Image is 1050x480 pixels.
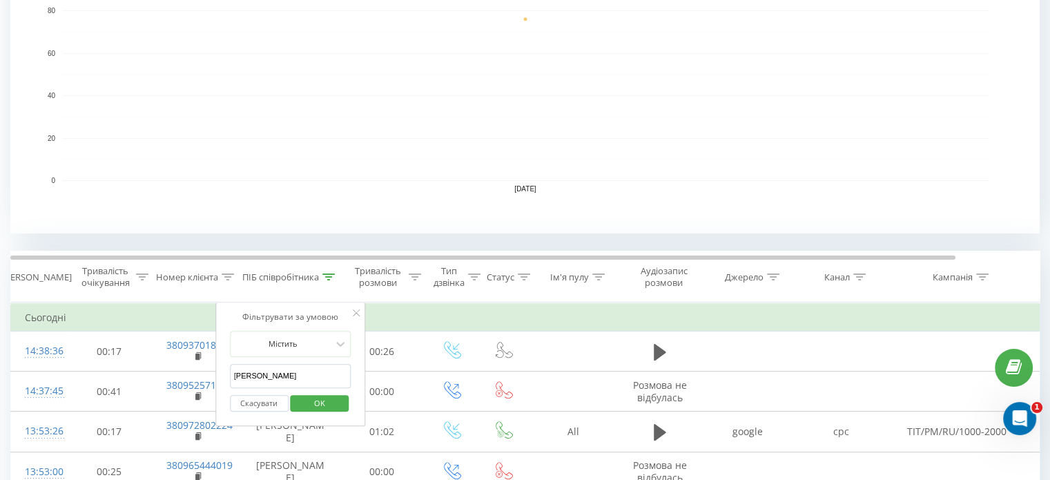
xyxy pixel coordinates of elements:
a: 380952571099 [166,378,233,392]
td: TIT/PM/RU/1000-2000 [888,412,1026,452]
iframe: Intercom live chat [1003,402,1036,435]
td: 00:17 [66,412,153,452]
div: 13:53:26 [25,418,52,445]
div: Тривалість очікування [78,265,133,289]
span: OK [300,392,339,414]
text: 60 [48,50,56,57]
button: Скасувати [230,395,289,412]
div: Тривалість розмови [351,265,405,289]
a: 380965444019 [166,459,233,472]
td: 00:00 [339,372,425,412]
div: Тип дзвінка [434,265,465,289]
div: Статус [487,271,514,283]
span: Розмова не відбулась [633,378,687,404]
a: 380937018914 [166,338,233,352]
div: Канал [824,271,850,283]
div: [PERSON_NAME] [2,271,72,283]
td: 00:41 [66,372,153,412]
td: 00:26 [339,332,425,372]
text: 40 [48,92,56,99]
a: 380972802224 [166,419,233,432]
td: 01:02 [339,412,425,452]
div: 14:37:45 [25,378,52,405]
td: All [529,412,619,452]
td: [PERSON_NAME] [242,412,339,452]
text: [DATE] [514,185,536,193]
div: Номер клієнта [156,271,218,283]
text: 80 [48,7,56,15]
div: Фільтрувати за умовою [230,310,351,324]
span: 1 [1031,402,1042,413]
div: 14:38:36 [25,338,52,365]
div: Ім'я пулу [550,271,589,283]
input: Введіть значення [230,364,351,388]
button: OK [291,395,349,412]
td: cpc [795,412,888,452]
div: Джерело [725,271,764,283]
td: google [701,412,795,452]
div: Аудіозапис розмови [630,265,697,289]
text: 20 [48,135,56,142]
td: 00:17 [66,332,153,372]
div: ПІБ співробітника [242,271,319,283]
div: Кампанія [933,271,973,283]
text: 0 [51,177,55,184]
